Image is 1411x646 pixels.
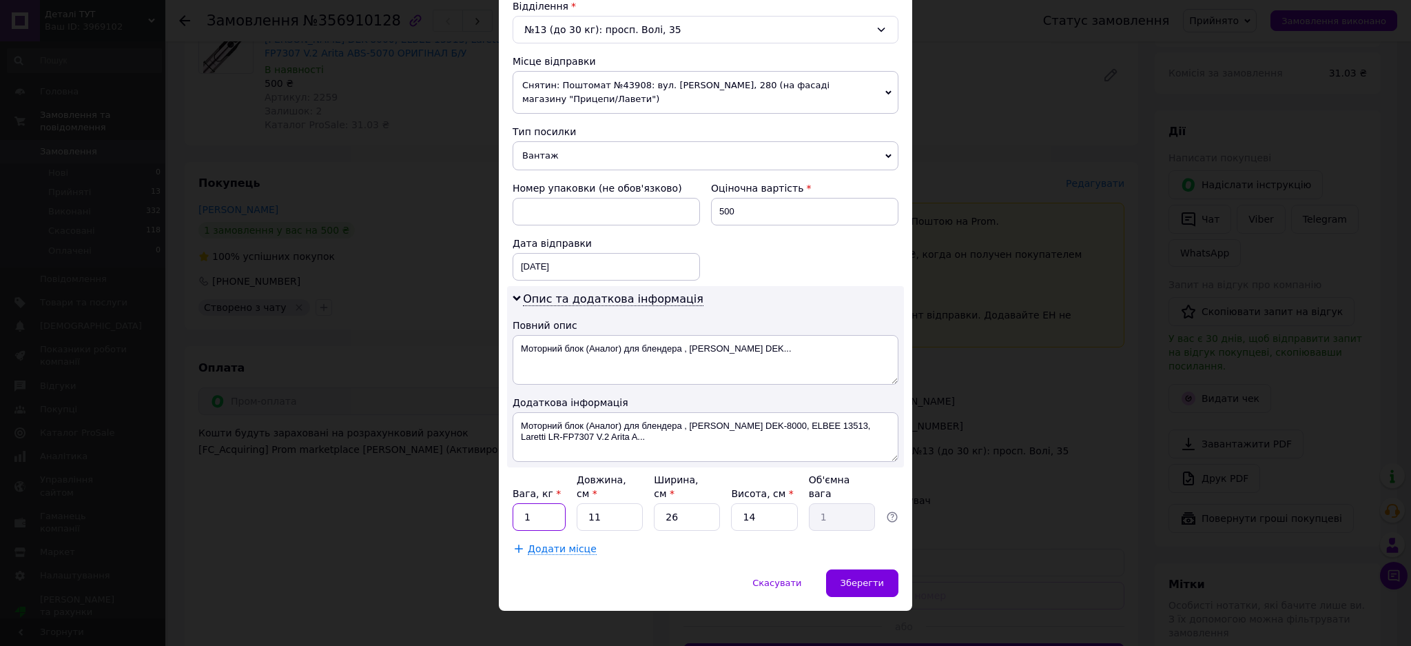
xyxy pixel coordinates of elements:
label: Висота, см [731,488,793,499]
label: Ширина, см [654,474,698,499]
div: Повний опис [513,319,898,332]
div: Номер упаковки (не обов'язково) [513,181,700,195]
span: Снятин: Поштомат №43908: вул. [PERSON_NAME], 280 (на фасаді магазину "Прицепи/Лавети") [513,71,898,114]
div: №13 (до 30 кг): просп. Волі, 35 [513,16,898,43]
textarea: Моторний блок (Аналог) для блендера , [PERSON_NAME] DEK-8000, ELBEE 13513, Laretti LR-FP7307 V.2 ... [513,412,898,462]
span: Зберегти [841,578,884,588]
div: Дата відправки [513,236,700,250]
div: Оціночна вартість [711,181,898,195]
label: Довжина, см [577,474,626,499]
span: Скасувати [752,578,801,588]
div: Об'ємна вага [809,473,875,501]
label: Вага, кг [513,488,561,499]
span: Тип посилки [513,126,576,137]
span: Додати місце [528,543,597,555]
div: Додаткова інформація [513,396,898,410]
textarea: Моторний блок (Аналог) для блендера , [PERSON_NAME] DEK... [513,335,898,385]
span: Місце відправки [513,56,596,67]
span: Опис та додаткова інформація [523,292,703,306]
span: Вантаж [513,141,898,170]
